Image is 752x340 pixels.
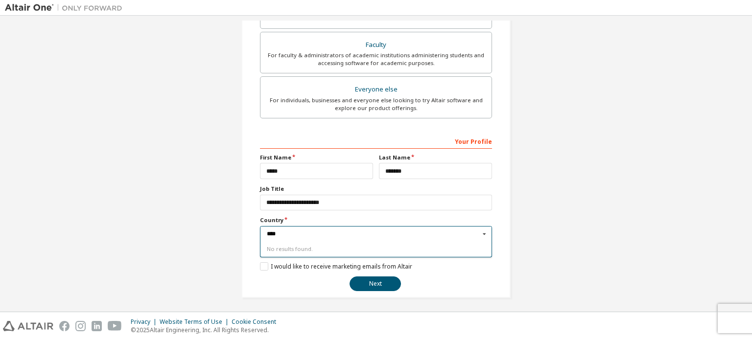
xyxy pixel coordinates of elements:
img: Altair One [5,3,127,13]
button: Next [350,276,401,291]
div: For faculty & administrators of academic institutions administering students and accessing softwa... [266,51,486,67]
div: Everyone else [266,83,486,96]
label: Job Title [260,185,492,193]
div: Cookie Consent [232,318,282,326]
img: youtube.svg [108,321,122,331]
label: First Name [260,154,373,161]
label: I would like to receive marketing emails from Altair [260,262,412,271]
img: altair_logo.svg [3,321,53,331]
div: Faculty [266,38,486,52]
label: Last Name [379,154,492,161]
img: instagram.svg [75,321,86,331]
div: No results found. [260,242,492,257]
img: linkedin.svg [92,321,102,331]
label: Country [260,216,492,224]
div: Privacy [131,318,160,326]
div: Website Terms of Use [160,318,232,326]
p: © 2025 Altair Engineering, Inc. All Rights Reserved. [131,326,282,334]
div: Your Profile [260,133,492,149]
img: facebook.svg [59,321,70,331]
div: For individuals, businesses and everyone else looking to try Altair software and explore our prod... [266,96,486,112]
